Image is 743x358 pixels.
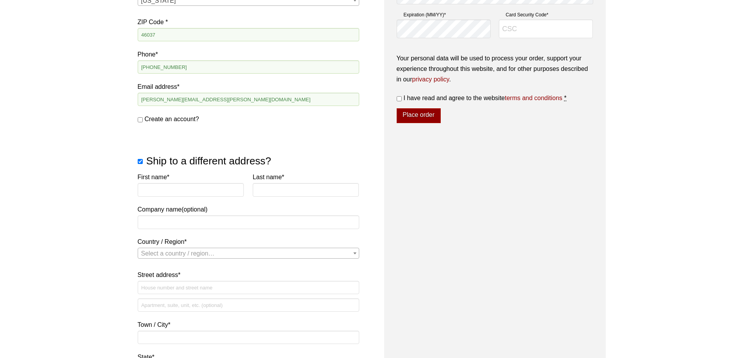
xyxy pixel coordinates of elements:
abbr: required [564,95,566,101]
label: Phone [138,49,359,60]
label: Company name [138,172,359,215]
span: Select a country / region… [141,250,215,257]
label: Last name [253,172,359,182]
a: privacy policy [412,76,449,83]
label: Town / City [138,319,359,330]
span: I have read and agree to the website [404,95,562,101]
input: CSC [499,19,593,38]
label: Country / Region [138,236,359,247]
span: Country / Region [138,248,359,259]
label: Card Security Code [499,11,593,19]
label: Expiration (MM/YY) [397,11,491,19]
input: Create an account? [138,117,143,122]
a: terms and conditions [505,95,562,101]
label: First name [138,172,244,182]
input: Apartment, suite, unit, etc. (optional) [138,298,359,312]
input: Ship to a different address? [138,159,143,164]
button: Place order [397,108,441,123]
p: Your personal data will be used to process your order, support your experience throughout this we... [397,53,593,85]
label: Email address [138,81,359,92]
span: (optional) [181,206,207,213]
input: I have read and agree to the websiteterms and conditions * [397,96,402,101]
label: Street address [138,270,359,280]
span: Ship to a different address? [146,155,271,167]
span: Create an account? [145,116,199,122]
input: House number and street name [138,281,359,294]
label: ZIP Code [138,17,359,27]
